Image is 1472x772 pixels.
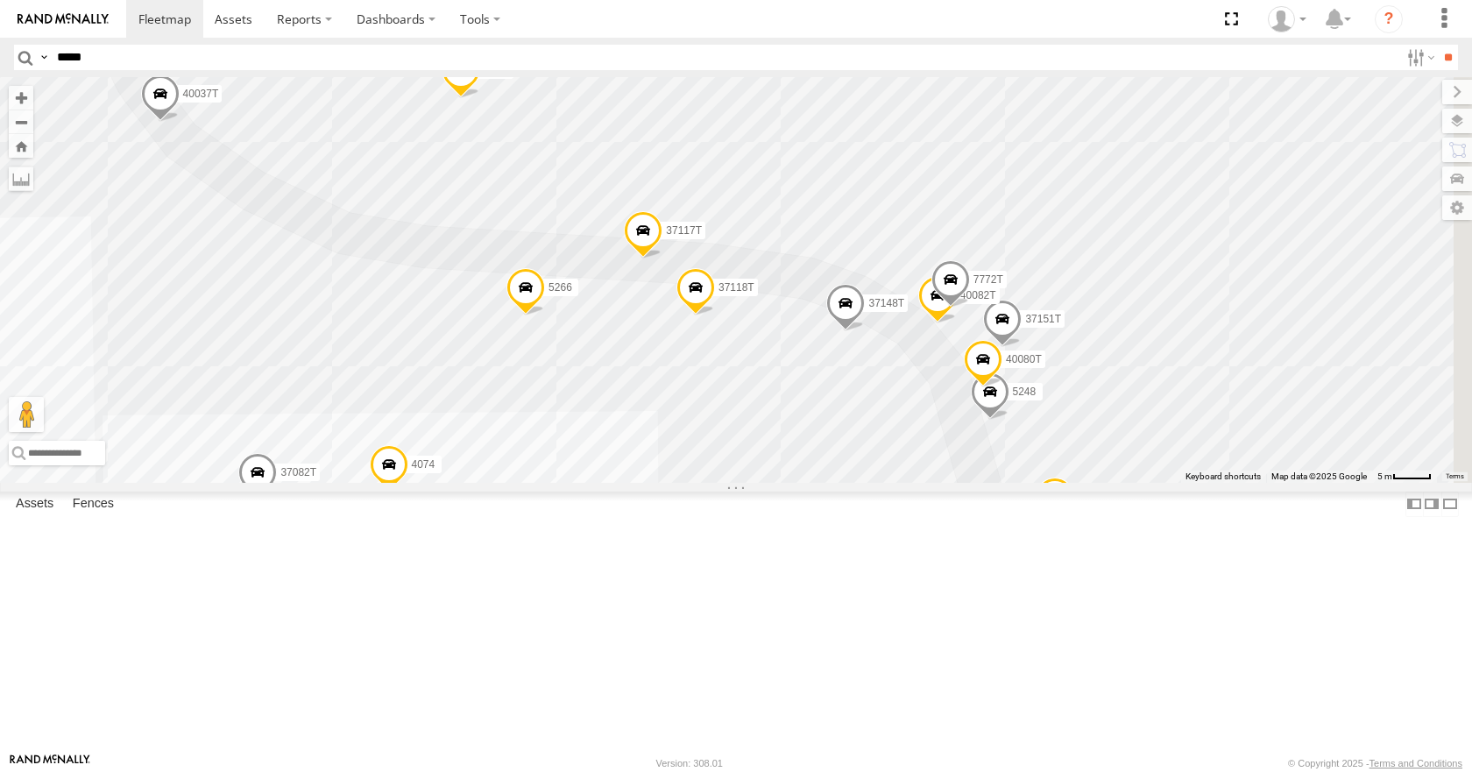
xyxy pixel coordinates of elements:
[1185,471,1261,483] button: Keyboard shortcuts
[7,492,62,517] label: Assets
[1271,471,1367,481] span: Map data ©2025 Google
[1375,5,1403,33] i: ?
[1405,492,1423,517] label: Dock Summary Table to the Left
[64,492,123,517] label: Fences
[9,110,33,134] button: Zoom out
[666,225,702,237] span: 37117T
[1262,6,1313,32] div: Summer Walker
[1372,471,1437,483] button: Map Scale: 5 m per 41 pixels
[9,86,33,110] button: Zoom in
[9,397,44,432] button: Drag Pegman onto the map to open Street View
[1423,492,1440,517] label: Dock Summary Table to the Right
[718,281,754,294] span: 37118T
[9,166,33,191] label: Measure
[1441,492,1459,517] label: Hide Summary Table
[1446,472,1464,479] a: Terms (opens in new tab)
[1006,354,1042,366] span: 40080T
[868,298,904,310] span: 37148T
[1377,471,1392,481] span: 5 m
[183,89,219,101] span: 40037T
[37,45,51,70] label: Search Query
[10,754,90,772] a: Visit our Website
[1400,45,1438,70] label: Search Filter Options
[1025,314,1061,326] span: 37151T
[18,13,109,25] img: rand-logo.svg
[960,289,996,301] span: 40082T
[973,273,1003,286] span: 7772T
[548,281,572,294] span: 5266
[1369,758,1462,768] a: Terms and Conditions
[1442,195,1472,220] label: Map Settings
[1013,386,1037,399] span: 5248
[656,758,723,768] div: Version: 308.01
[412,458,435,471] span: 4074
[1288,758,1462,768] div: © Copyright 2025 -
[280,466,316,478] span: 37082T
[9,134,33,158] button: Zoom Home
